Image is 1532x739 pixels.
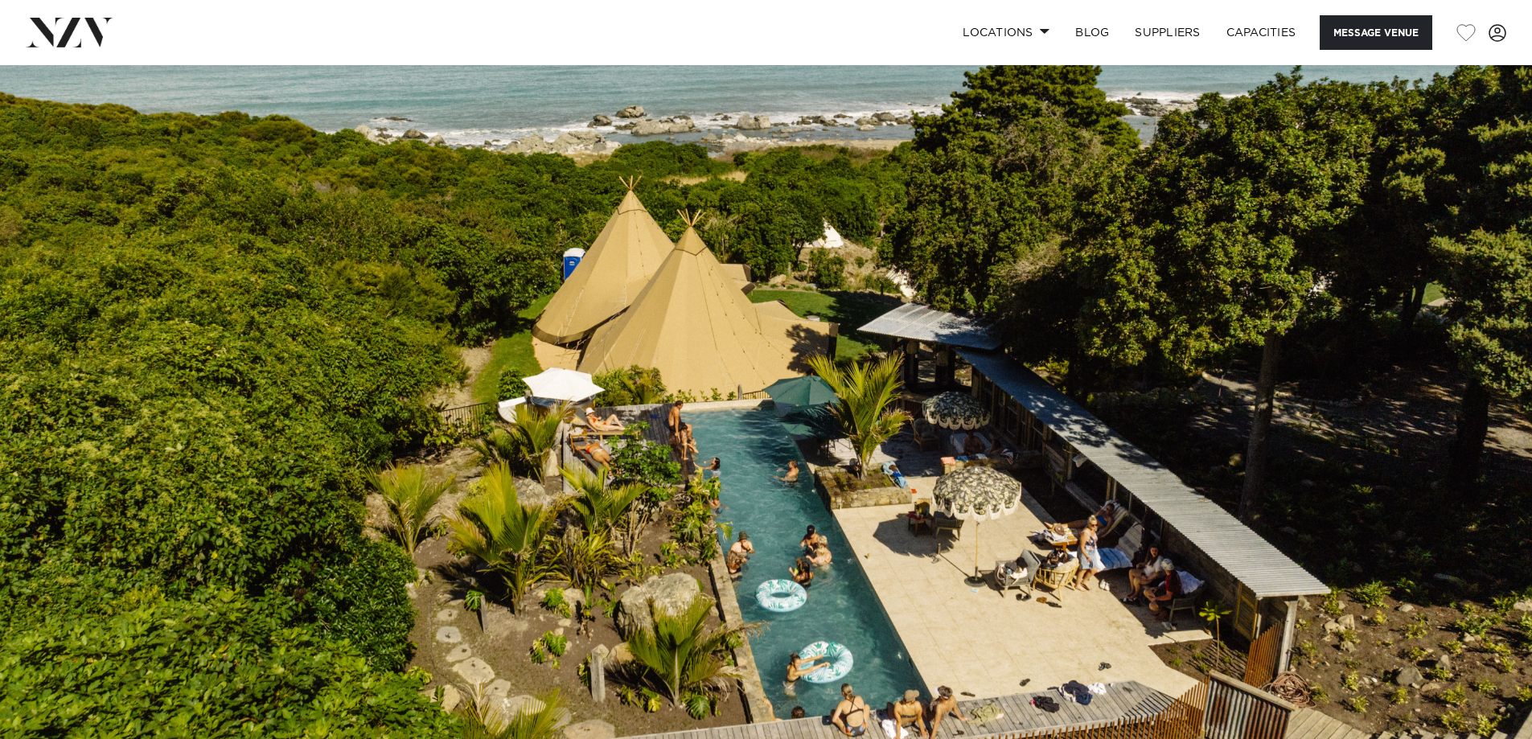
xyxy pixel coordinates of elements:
[950,15,1062,50] a: Locations
[26,18,113,47] img: nzv-logo.png
[1214,15,1309,50] a: Capacities
[1320,15,1432,50] button: Message Venue
[1122,15,1213,50] a: SUPPLIERS
[1062,15,1122,50] a: BLOG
